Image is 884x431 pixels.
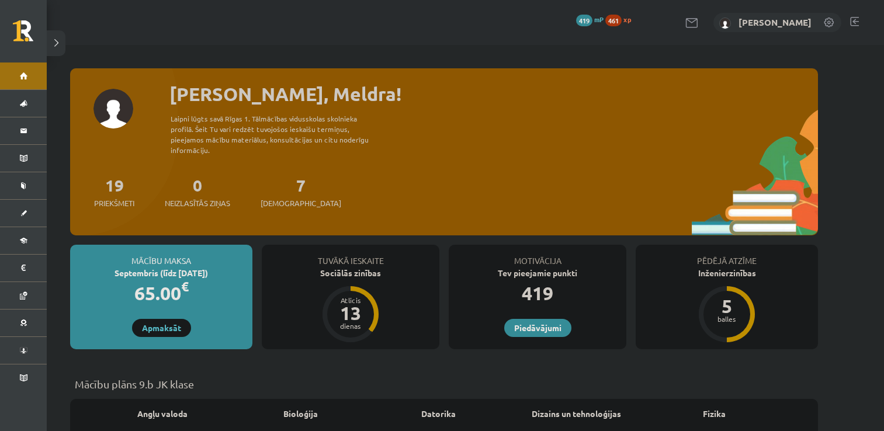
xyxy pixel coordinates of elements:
[709,297,744,315] div: 5
[333,304,368,322] div: 13
[636,267,818,279] div: Inženierzinības
[13,20,47,50] a: Rīgas 1. Tālmācības vidusskola
[449,279,626,307] div: 419
[165,197,230,209] span: Neizlasītās ziņas
[576,15,592,26] span: 419
[333,322,368,329] div: dienas
[171,113,389,155] div: Laipni lūgts savā Rīgas 1. Tālmācības vidusskolas skolnieka profilā. Šeit Tu vari redzēt tuvojošo...
[262,245,439,267] div: Tuvākā ieskaite
[449,267,626,279] div: Tev pieejamie punkti
[261,197,341,209] span: [DEMOGRAPHIC_DATA]
[333,297,368,304] div: Atlicis
[605,15,622,26] span: 461
[70,279,252,307] div: 65.00
[605,15,637,24] a: 461 xp
[137,408,188,420] a: Angļu valoda
[169,80,818,108] div: [PERSON_NAME], Meldra!
[94,175,134,209] a: 19Priekšmeti
[719,18,731,29] img: Meldra Mežvagare
[594,15,604,24] span: mP
[94,197,134,209] span: Priekšmeti
[636,267,818,344] a: Inženierzinības 5 balles
[504,319,571,337] a: Piedāvājumi
[623,15,631,24] span: xp
[421,408,456,420] a: Datorika
[703,408,726,420] a: Fizika
[532,408,621,420] a: Dizains un tehnoloģijas
[636,245,818,267] div: Pēdējā atzīme
[283,408,318,420] a: Bioloģija
[449,245,626,267] div: Motivācija
[709,315,744,322] div: balles
[181,278,189,295] span: €
[262,267,439,344] a: Sociālās zinības Atlicis 13 dienas
[70,267,252,279] div: Septembris (līdz [DATE])
[75,376,813,392] p: Mācību plāns 9.b JK klase
[132,319,191,337] a: Apmaksāt
[739,16,812,28] a: [PERSON_NAME]
[262,267,439,279] div: Sociālās zinības
[261,175,341,209] a: 7[DEMOGRAPHIC_DATA]
[576,15,604,24] a: 419 mP
[70,245,252,267] div: Mācību maksa
[165,175,230,209] a: 0Neizlasītās ziņas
